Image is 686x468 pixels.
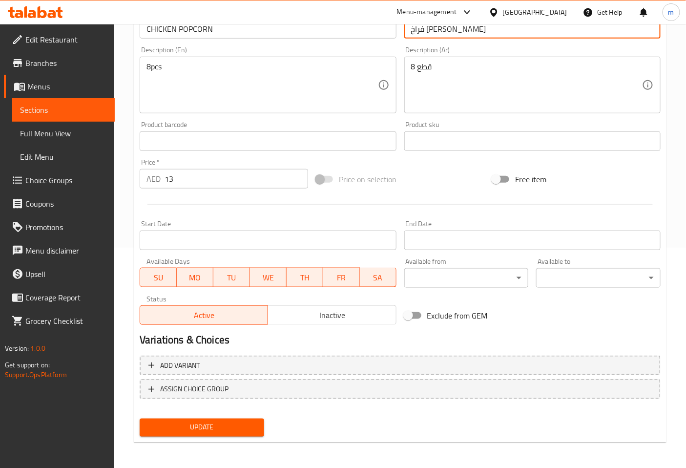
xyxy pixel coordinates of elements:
[165,169,308,189] input: Please enter price
[4,286,115,309] a: Coverage Report
[503,7,567,18] div: [GEOGRAPHIC_DATA]
[12,122,115,145] a: Full Menu View
[5,359,50,371] span: Get support on:
[144,308,264,322] span: Active
[404,268,529,288] div: ​
[397,6,457,18] div: Menu-management
[140,379,661,399] button: ASSIGN CHOICE GROUP
[27,81,107,92] span: Menus
[291,271,319,285] span: TH
[146,62,377,108] textarea: 8pcs
[25,57,107,69] span: Branches
[181,271,209,285] span: MO
[668,7,674,18] span: m
[160,360,200,372] span: Add variant
[140,268,177,287] button: SU
[25,174,107,186] span: Choice Groups
[4,75,115,98] a: Menus
[323,268,360,287] button: FR
[4,51,115,75] a: Branches
[140,333,661,347] h2: Variations & Choices
[146,173,161,185] p: AED
[160,383,229,395] span: ASSIGN CHOICE GROUP
[217,271,246,285] span: TU
[25,221,107,233] span: Promotions
[30,342,45,355] span: 1.0.0
[272,308,392,322] span: Inactive
[25,245,107,256] span: Menu disclaimer
[360,268,396,287] button: SA
[4,215,115,239] a: Promotions
[411,62,642,108] textarea: 8 قطع
[339,173,396,185] span: Price on selection
[140,305,268,325] button: Active
[327,271,356,285] span: FR
[4,262,115,286] a: Upsell
[25,315,107,327] span: Grocery Checklist
[20,128,107,139] span: Full Menu View
[20,151,107,163] span: Edit Menu
[25,34,107,45] span: Edit Restaurant
[254,271,283,285] span: WE
[147,422,256,434] span: Update
[268,305,396,325] button: Inactive
[25,198,107,210] span: Coupons
[140,356,661,376] button: Add variant
[404,19,661,39] input: Enter name Ar
[213,268,250,287] button: TU
[4,309,115,333] a: Grocery Checklist
[250,268,287,287] button: WE
[364,271,393,285] span: SA
[427,310,488,321] span: Exclude from GEM
[536,268,661,288] div: ​
[140,419,264,437] button: Update
[20,104,107,116] span: Sections
[144,271,173,285] span: SU
[177,268,213,287] button: MO
[4,192,115,215] a: Coupons
[4,28,115,51] a: Edit Restaurant
[404,131,661,151] input: Please enter product sku
[4,169,115,192] a: Choice Groups
[140,131,396,151] input: Please enter product barcode
[5,342,29,355] span: Version:
[515,173,546,185] span: Free item
[140,19,396,39] input: Enter name En
[5,368,67,381] a: Support.OpsPlatform
[12,98,115,122] a: Sections
[25,292,107,303] span: Coverage Report
[287,268,323,287] button: TH
[25,268,107,280] span: Upsell
[4,239,115,262] a: Menu disclaimer
[12,145,115,169] a: Edit Menu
